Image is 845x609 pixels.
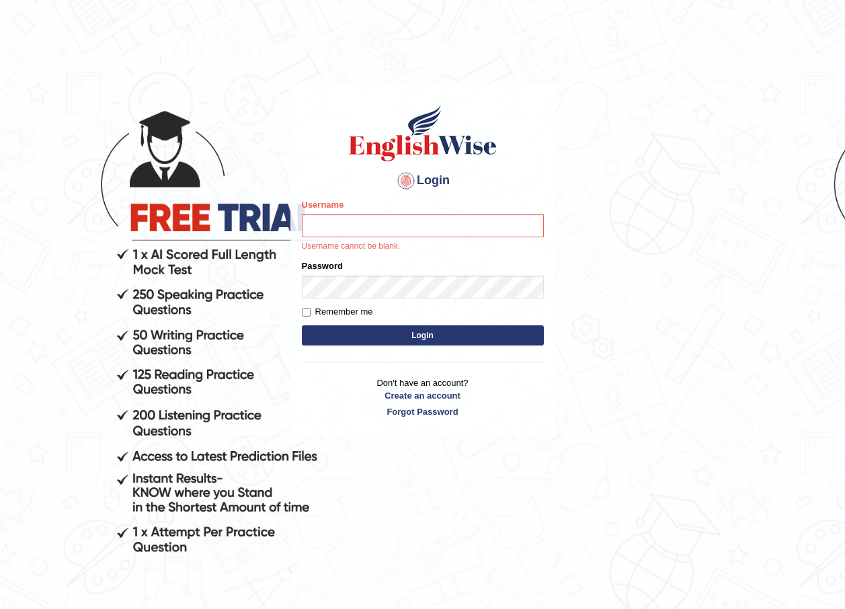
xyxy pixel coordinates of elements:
h4: Login [302,170,544,192]
a: Forgot Password [302,405,544,418]
label: Password [302,259,343,272]
button: Login [302,325,544,346]
a: Create an account [302,389,544,402]
p: Username cannot be blank. [302,241,544,253]
label: Username [302,198,344,211]
label: Remember me [302,305,373,319]
img: Logo of English Wise sign in for intelligent practice with AI [346,103,499,163]
input: Remember me [302,308,311,317]
p: Don't have an account? [302,376,544,418]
